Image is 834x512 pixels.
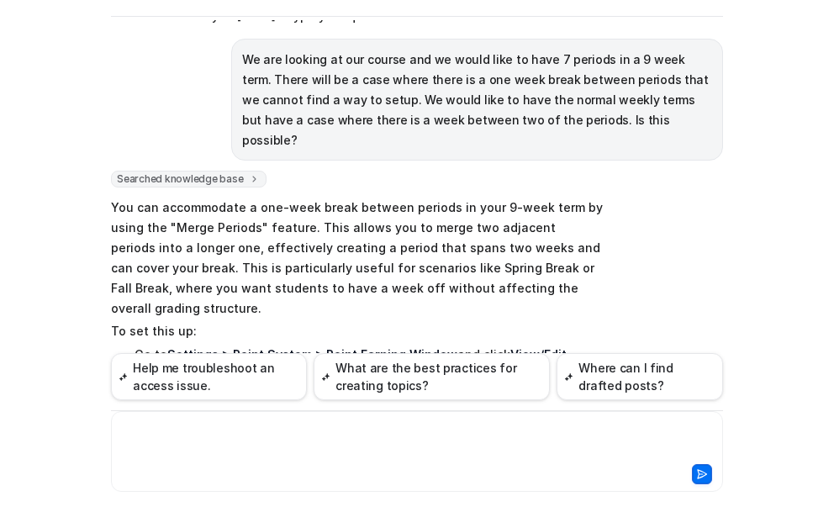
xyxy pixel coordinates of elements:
p: You can accommodate a one-week break between periods in your 9-week term by using the "Merge Peri... [111,198,603,319]
strong: Settings > Point System > Point Earning Window [167,347,457,362]
button: Where can I find drafted posts? [557,353,723,400]
span: Searched knowledge base [111,171,267,187]
p: We are looking at our course and we would like to have 7 periods in a 9 week term. There will be ... [242,50,712,150]
button: What are the best practices for creating topics? [314,353,550,400]
p: To set this up: [111,321,603,341]
li: Go to and click . [129,345,603,385]
button: Help me troubleshoot an access issue. [111,353,307,400]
